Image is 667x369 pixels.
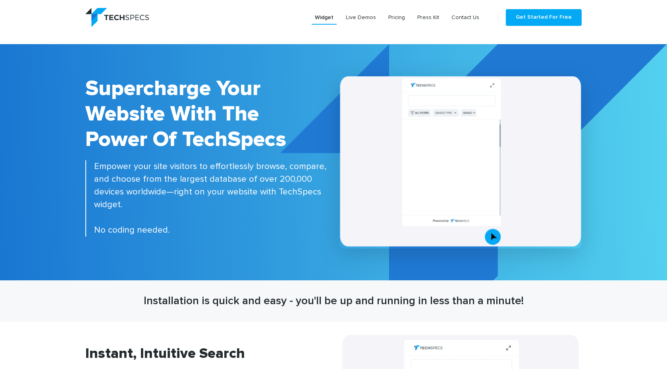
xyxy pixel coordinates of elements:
[385,10,408,25] a: Pricing
[414,10,442,25] a: Press Kit
[436,112,451,114] g: DEVICE TYPE
[448,10,482,25] a: Contact Us
[85,160,328,237] p: Empower your site visitors to effortlessly browse, compare, and choose from the largest database ...
[343,10,379,25] a: Live Demos
[85,8,149,27] img: logo
[85,288,582,314] h4: Installation is quick and easy - you'll be up and running in less than a minute!
[85,346,328,362] h3: Instant, Intuitive Search
[312,10,337,25] a: Widget
[85,76,328,152] h1: Supercharge Your Website with the Power of TechSpecs
[506,9,582,26] a: Get Started For Free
